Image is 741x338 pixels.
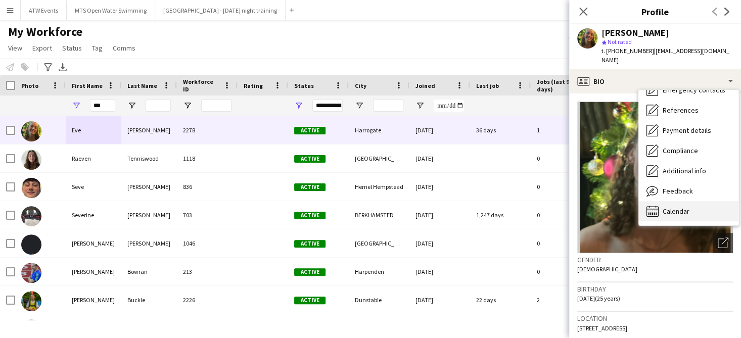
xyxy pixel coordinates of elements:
div: [PERSON_NAME] [66,258,121,285]
h3: Gender [577,255,733,264]
span: Status [62,43,82,53]
div: Tenniswood [121,144,177,172]
div: Seve [66,173,121,201]
span: First Name [72,82,103,89]
h3: Birthday [577,284,733,294]
div: [DATE] [409,258,470,285]
span: t. [PHONE_NUMBER] [601,47,654,55]
img: Seve Carrillo [21,178,41,198]
div: 0 [531,229,596,257]
div: 2 [531,286,596,314]
div: Severine [66,201,121,229]
div: Buckle [121,286,177,314]
h3: Profile [569,5,741,18]
button: MTS Open Water Swimming [67,1,155,20]
span: Active [294,268,326,276]
span: Joined [415,82,435,89]
span: Active [294,212,326,219]
span: Active [294,297,326,304]
img: Steve Bartlett [21,234,41,255]
span: View [8,43,22,53]
span: Additional info [663,166,706,175]
span: Feedback [663,186,693,196]
div: 1,247 days [470,201,531,229]
span: Active [294,127,326,134]
div: [PERSON_NAME] [601,28,669,37]
div: 1118 [177,144,238,172]
span: Active [294,240,326,248]
div: 0 [531,144,596,172]
a: Comms [109,41,140,55]
div: 213 [177,258,238,285]
img: Raeven Tenniswood [21,150,41,170]
input: Last Name Filter Input [146,100,171,112]
span: | [EMAIL_ADDRESS][DOMAIN_NAME] [601,47,729,64]
span: Export [32,43,52,53]
div: Calendar [638,201,738,221]
div: Raeven [66,144,121,172]
input: City Filter Input [373,100,403,112]
span: Last Name [127,82,157,89]
div: [DATE] [409,116,470,144]
button: Open Filter Menu [355,101,364,110]
div: [PERSON_NAME] [121,229,177,257]
div: [DATE] [409,229,470,257]
div: Open photos pop-in [713,233,733,253]
div: Harrogate [349,116,409,144]
span: Workforce ID [183,78,219,93]
span: Not rated [608,38,632,45]
div: [GEOGRAPHIC_DATA] [349,144,409,172]
div: Eve [66,116,121,144]
div: [PERSON_NAME] [66,229,121,257]
a: Status [58,41,86,55]
app-action-btn: Advanced filters [42,61,54,73]
div: [PERSON_NAME] [121,173,177,201]
span: Rating [244,82,263,89]
div: 1 [531,116,596,144]
div: [DATE] [409,286,470,314]
button: Open Filter Menu [294,101,303,110]
img: Steve Buckle [21,291,41,311]
span: My Workforce [8,24,82,39]
button: ATW Events [21,1,67,20]
h3: Location [577,314,733,323]
div: 2278 [177,116,238,144]
div: [DATE] [409,201,470,229]
div: 36 days [470,116,531,144]
div: Hemel Hempstead [349,173,409,201]
span: Payment details [663,126,711,135]
app-action-btn: Export XLSX [57,61,69,73]
span: Active [294,155,326,163]
span: Tag [92,43,103,53]
button: Open Filter Menu [415,101,425,110]
div: 0 [531,173,596,201]
span: Photo [21,82,38,89]
div: 836 [177,173,238,201]
button: Open Filter Menu [183,101,192,110]
a: View [4,41,26,55]
span: Calendar [663,207,689,216]
img: Crew avatar or photo [577,102,733,253]
div: 0 [531,201,596,229]
span: Active [294,183,326,191]
div: Harpenden [349,258,409,285]
div: [DATE] [409,144,470,172]
div: [GEOGRAPHIC_DATA] [349,229,409,257]
img: Steve Bowran [21,263,41,283]
input: Workforce ID Filter Input [201,100,231,112]
span: Last job [476,82,499,89]
span: [DEMOGRAPHIC_DATA] [577,265,637,273]
div: BERKHAMSTED [349,201,409,229]
div: 703 [177,201,238,229]
button: [GEOGRAPHIC_DATA] - [DATE] night training [155,1,286,20]
input: First Name Filter Input [90,100,115,112]
img: Eve Whitaker [21,121,41,141]
div: 2226 [177,286,238,314]
div: Feedback [638,181,738,201]
span: Status [294,82,314,89]
div: 1046 [177,229,238,257]
div: 22 days [470,286,531,314]
div: References [638,100,738,120]
img: Severine Robitaille [21,206,41,226]
span: [STREET_ADDRESS] [577,324,627,332]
